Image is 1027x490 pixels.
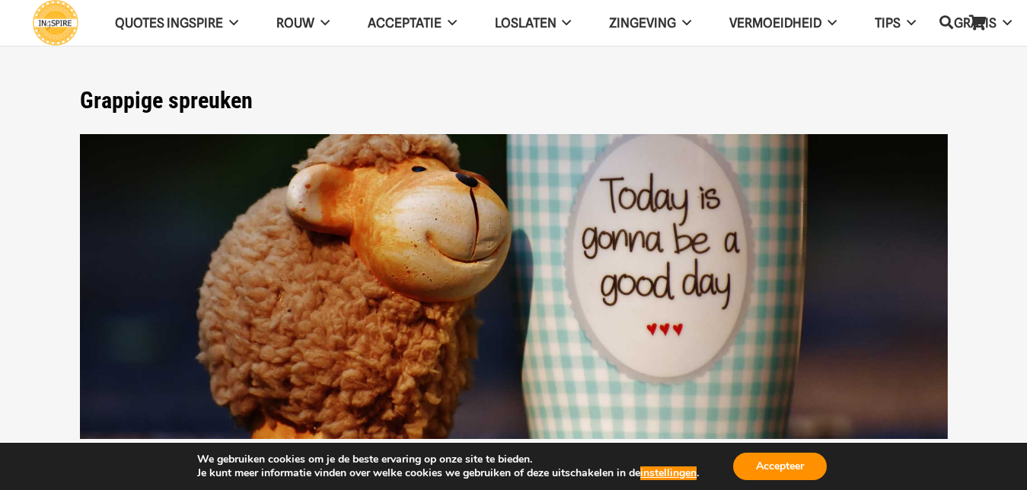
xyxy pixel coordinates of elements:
span: Acceptatie [368,15,442,30]
p: We gebruiken cookies om je de beste ervaring op onze site te bieden. [197,453,699,466]
span: VERMOEIDHEID [729,15,821,30]
button: Accepteer [733,453,827,480]
p: Je kunt meer informatie vinden over welke cookies we gebruiken of deze uitschakelen in de . [197,466,699,480]
a: VERMOEIDHEID [710,4,856,43]
img: Leuke korte spreuken en grappige oneliners gezegden leuke spreuken voor op facebook - grappige qu... [80,134,948,440]
a: TIPS [856,4,935,43]
a: Loslaten [476,4,591,43]
a: QUOTES INGSPIRE [96,4,257,43]
a: Zingeving [590,4,710,43]
a: ROUW [257,4,349,43]
button: instellingen [640,466,697,480]
a: Zoeken [931,5,962,41]
span: Zingeving [609,15,676,30]
a: Acceptatie [349,4,476,43]
span: TIPS [875,15,901,30]
span: GRATIS [954,15,997,30]
h1: Grappige spreuken [80,87,948,114]
span: QUOTES INGSPIRE [115,15,223,30]
span: ROUW [276,15,314,30]
span: Loslaten [495,15,557,30]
